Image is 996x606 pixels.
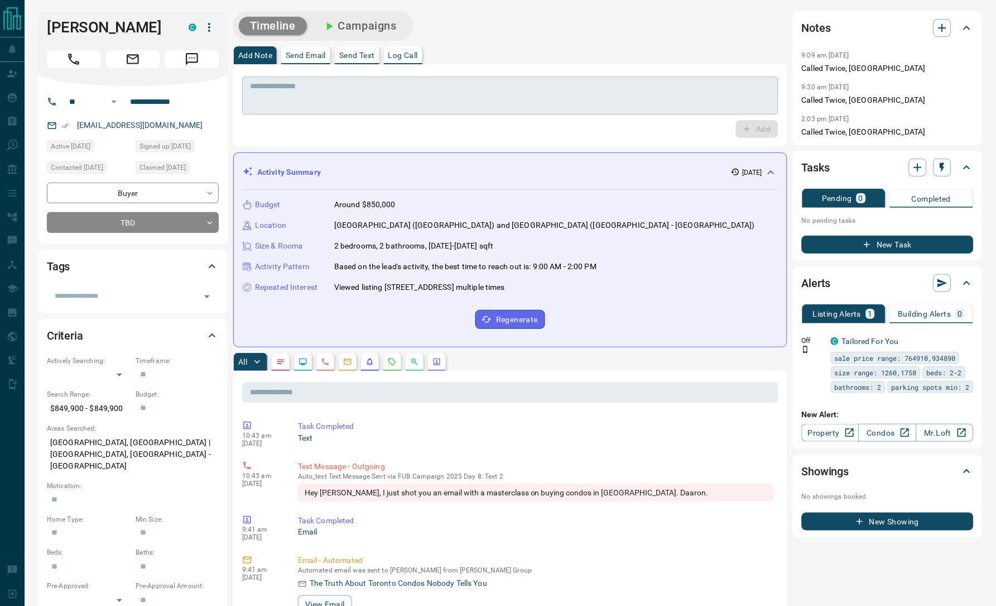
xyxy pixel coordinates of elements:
[238,358,247,366] p: All
[298,421,774,432] p: Task Completed
[334,261,596,273] p: Based on the lead's activity, the best time to reach out is: 9:00 AM - 2:00 PM
[802,51,849,59] p: 9:09 am [DATE]
[136,514,219,524] p: Min Size:
[802,492,974,502] p: No showings booked
[802,115,849,123] p: 2:03 pm [DATE]
[298,515,774,527] p: Task Completed
[388,51,418,59] p: Log Call
[802,212,974,229] p: No pending tasks
[298,461,774,473] p: Text Message - Outgoing
[343,357,352,366] svg: Emails
[321,357,330,366] svg: Calls
[859,424,916,442] a: Condos
[47,161,130,177] div: Tue Oct 07 2025
[77,121,203,130] a: [EMAIL_ADDRESS][DOMAIN_NAME]
[831,337,839,345] div: condos.ca
[136,356,219,366] p: Timeframe:
[912,195,951,203] p: Completed
[136,140,219,156] div: Sat Sep 06 2025
[410,357,419,366] svg: Opportunities
[257,166,321,178] p: Activity Summary
[802,462,849,480] h2: Showings
[802,94,974,106] p: Called Twice, [GEOGRAPHIC_DATA]
[298,555,774,567] p: Email - Automated
[47,356,130,366] p: Actively Searching:
[802,83,849,91] p: 9:30 am [DATE]
[51,141,90,152] span: Active [DATE]
[813,310,862,318] p: Listing Alerts
[139,141,191,152] span: Signed up [DATE]
[475,310,545,329] button: Regenerate
[255,220,286,231] p: Location
[334,240,494,252] p: 2 bedrooms, 2 bathrooms, [DATE]-[DATE] sqft
[802,236,974,254] button: New Task
[139,162,186,173] span: Claimed [DATE]
[802,19,831,37] h2: Notes
[47,399,130,418] p: $849,900 - $849,900
[47,50,100,68] span: Call
[802,346,810,354] svg: Push Notification Only
[802,274,831,292] h2: Alerts
[136,548,219,558] p: Baths:
[842,337,899,346] a: Tailored For You
[298,432,774,444] p: Text
[958,310,963,318] p: 0
[802,270,974,297] div: Alerts
[334,199,396,211] p: Around $850,000
[242,480,281,488] p: [DATE]
[238,51,272,59] p: Add Note
[868,310,873,318] p: 1
[802,63,974,74] p: Called Twice, [GEOGRAPHIC_DATA]
[334,220,755,231] p: [GEOGRAPHIC_DATA] ([GEOGRAPHIC_DATA]) and [GEOGRAPHIC_DATA] ([GEOGRAPHIC_DATA] - [GEOGRAPHIC_DATA])
[47,581,130,591] p: Pre-Approved:
[51,162,103,173] span: Contacted [DATE]
[47,253,219,280] div: Tags
[802,159,830,176] h2: Tasks
[189,23,196,31] div: condos.ca
[47,481,219,491] p: Motivation:
[339,51,375,59] p: Send Text
[835,352,956,364] span: sale price range: 764910,934890
[47,548,130,558] p: Beds:
[47,212,219,233] div: TBD
[802,409,974,421] p: New Alert:
[299,357,307,366] svg: Lead Browsing Activity
[835,367,917,378] span: size range: 1260,1758
[334,281,505,293] p: Viewed listing [STREET_ADDRESS] multiple times
[802,126,974,138] p: Called Twice, [GEOGRAPHIC_DATA]
[927,367,962,378] span: beds: 2-2
[242,432,281,440] p: 10:43 am
[742,168,762,178] p: [DATE]
[239,17,307,35] button: Timeline
[311,17,408,35] button: Campaigns
[242,526,281,534] p: 9:41 am
[298,484,774,502] div: Hey [PERSON_NAME], I just shot you an email with a masterclass on buying condos in [GEOGRAPHIC_DA...
[255,199,281,211] p: Budget
[255,281,317,293] p: Repeated Interest
[276,357,285,366] svg: Notes
[835,381,882,393] span: bathrooms: 2
[136,389,219,399] p: Budget:
[242,534,281,542] p: [DATE]
[242,566,281,574] p: 9:41 am
[298,473,327,480] span: auto_text
[802,458,974,485] div: Showings
[47,257,70,275] h2: Tags
[47,18,172,36] h1: [PERSON_NAME]
[136,581,219,591] p: Pre-Approval Amount:
[432,357,441,366] svg: Agent Actions
[243,162,778,183] div: Activity Summary[DATE]
[802,154,974,181] div: Tasks
[199,289,215,304] button: Open
[61,122,69,130] svg: Email Verified
[242,574,281,582] p: [DATE]
[242,472,281,480] p: 10:43 am
[310,578,487,590] p: The Truth About Toronto Condos Nobody Tells You
[165,50,219,68] span: Message
[255,261,310,273] p: Activity Pattern
[298,527,774,538] p: Email
[388,357,397,366] svg: Requests
[47,327,83,345] h2: Criteria
[47,183,219,203] div: Buyer
[47,322,219,349] div: Criteria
